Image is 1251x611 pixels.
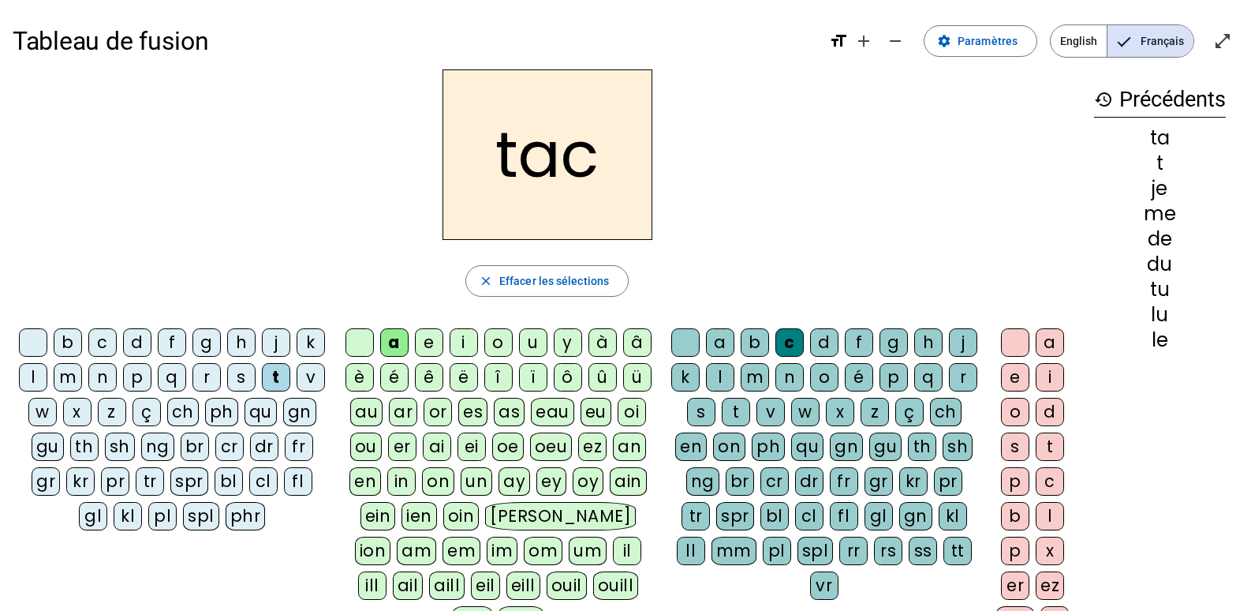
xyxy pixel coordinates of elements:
div: û [588,363,617,392]
div: j [262,328,290,357]
div: q [158,363,186,392]
div: gn [283,398,316,426]
h3: Précédents [1094,82,1226,118]
div: un [461,467,492,496]
div: om [524,537,562,565]
div: z [861,398,889,426]
div: ill [358,572,387,600]
div: w [791,398,820,426]
div: ph [752,433,785,461]
div: gl [79,502,107,530]
h1: Tableau de fusion [13,16,816,66]
div: s [227,363,256,392]
div: z [98,398,126,426]
div: c [88,328,117,357]
div: il [613,537,641,565]
div: on [422,467,454,496]
div: s [687,398,715,426]
div: gl [864,502,893,530]
div: dr [795,467,823,496]
div: kr [899,467,928,496]
div: h [227,328,256,357]
div: b [54,328,82,357]
div: è [345,363,374,392]
div: fr [285,433,313,461]
div: o [1001,398,1029,426]
div: gu [32,433,64,461]
div: ez [578,433,607,461]
div: sh [943,433,973,461]
div: x [1036,537,1064,565]
div: spr [170,467,208,496]
h2: tac [443,69,652,240]
div: p [1001,537,1029,565]
mat-icon: history [1094,90,1113,109]
button: Paramètres [924,25,1037,57]
div: a [380,328,409,357]
div: bl [215,467,243,496]
div: ss [909,537,937,565]
div: im [487,537,517,565]
div: q [914,363,943,392]
div: cr [215,433,244,461]
div: ng [141,433,174,461]
div: d [1036,398,1064,426]
div: spr [716,502,754,530]
div: oin [443,502,480,530]
div: m [741,363,769,392]
div: c [1036,467,1064,496]
div: c [775,328,804,357]
div: me [1094,204,1226,223]
div: é [380,363,409,392]
div: sh [105,433,135,461]
div: pl [763,537,791,565]
div: ouil [547,572,587,600]
button: Entrer en plein écran [1207,25,1238,57]
div: t [1036,433,1064,461]
div: cl [249,467,278,496]
div: t [722,398,750,426]
div: l [19,363,47,392]
div: a [1036,328,1064,357]
div: br [181,433,209,461]
div: phr [226,502,266,530]
div: t [262,363,290,392]
div: p [879,363,908,392]
div: as [494,398,525,426]
div: ion [355,537,391,565]
div: d [123,328,151,357]
div: kr [66,467,95,496]
div: le [1094,331,1226,350]
div: br [726,467,754,496]
div: eil [471,572,500,600]
div: aill [429,572,465,600]
div: f [845,328,873,357]
mat-button-toggle-group: Language selection [1050,24,1194,58]
div: ouill [593,572,638,600]
div: p [1001,467,1029,496]
div: kl [114,502,142,530]
div: oi [618,398,646,426]
div: g [192,328,221,357]
div: th [70,433,99,461]
div: ô [554,363,582,392]
div: e [1001,363,1029,392]
div: on [713,433,745,461]
div: l [706,363,734,392]
div: ay [499,467,530,496]
div: je [1094,179,1226,198]
mat-icon: format_size [829,32,848,51]
mat-icon: close [479,274,493,288]
div: s [1001,433,1029,461]
div: gn [899,502,932,530]
div: x [826,398,854,426]
div: eill [506,572,540,600]
div: qu [791,433,823,461]
div: fr [830,467,858,496]
div: u [519,328,547,357]
div: ta [1094,129,1226,148]
button: Diminuer la taille de la police [879,25,911,57]
div: pr [934,467,962,496]
button: Augmenter la taille de la police [848,25,879,57]
div: ll [677,537,705,565]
